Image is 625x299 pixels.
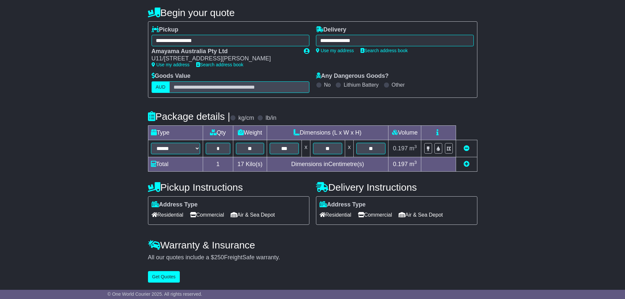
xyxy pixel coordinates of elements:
span: Residential [152,210,183,220]
label: AUD [152,81,170,93]
button: Get Quotes [148,271,180,283]
label: No [324,82,331,88]
label: Pickup [152,26,178,33]
span: 0.197 [393,161,408,167]
span: © One World Courier 2025. All rights reserved. [108,291,202,297]
label: Lithium Battery [344,82,379,88]
sup: 3 [414,144,417,149]
span: Air & Sea Depot [231,210,275,220]
td: Type [148,125,203,140]
td: Dimensions in Centimetre(s) [267,157,388,171]
div: U11/[STREET_ADDRESS][PERSON_NAME] [152,55,297,62]
span: m [409,145,417,152]
span: Air & Sea Depot [399,210,443,220]
label: Address Type [152,201,198,208]
td: x [345,140,354,157]
span: Commercial [358,210,392,220]
h4: Warranty & Insurance [148,240,477,250]
h4: Begin your quote [148,7,477,18]
a: Remove this item [464,145,469,152]
a: Use my address [316,48,354,53]
a: Use my address [152,62,190,67]
span: 0.197 [393,145,408,152]
span: Commercial [190,210,224,220]
label: Any Dangerous Goods? [316,73,389,80]
div: Amayama Australia Pty Ltd [152,48,297,55]
sup: 3 [414,160,417,165]
td: Weight [233,125,267,140]
h4: Delivery Instructions [316,182,477,193]
span: 250 [214,254,224,261]
td: Total [148,157,203,171]
h4: Pickup Instructions [148,182,309,193]
td: 1 [203,157,233,171]
label: lb/in [265,115,276,122]
label: kg/cm [238,115,254,122]
td: Qty [203,125,233,140]
h4: Package details | [148,111,230,122]
a: Search address book [196,62,243,67]
div: All our quotes include a $ FreightSafe warranty. [148,254,477,261]
label: Other [392,82,405,88]
a: Add new item [464,161,469,167]
span: Residential [320,210,351,220]
td: Volume [388,125,421,140]
span: m [409,161,417,167]
td: Dimensions (L x W x H) [267,125,388,140]
span: 17 [238,161,244,167]
td: Kilo(s) [233,157,267,171]
label: Address Type [320,201,366,208]
label: Goods Value [152,73,191,80]
label: Delivery [316,26,346,33]
a: Search address book [361,48,408,53]
td: x [302,140,310,157]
